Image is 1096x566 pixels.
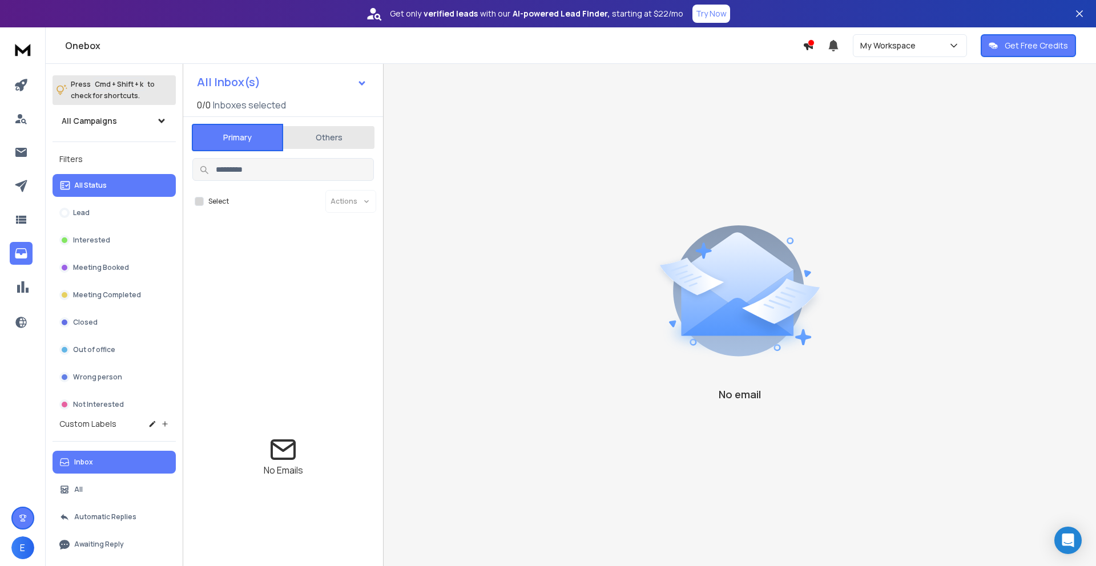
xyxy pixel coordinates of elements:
[11,536,34,559] button: E
[65,39,803,52] h1: Onebox
[53,366,176,389] button: Wrong person
[264,463,303,477] p: No Emails
[1005,40,1068,51] p: Get Free Credits
[197,98,211,112] span: 0 / 0
[53,229,176,252] button: Interested
[73,400,124,409] p: Not Interested
[93,78,145,91] span: Cmd + Shift + k
[53,311,176,334] button: Closed
[73,208,90,217] p: Lead
[74,458,93,467] p: Inbox
[390,8,683,19] p: Get only with our starting at $22/mo
[59,418,116,430] h3: Custom Labels
[11,39,34,60] img: logo
[74,540,124,549] p: Awaiting Reply
[53,174,176,197] button: All Status
[188,71,376,94] button: All Inbox(s)
[71,79,155,102] p: Press to check for shortcuts.
[53,451,176,474] button: Inbox
[73,236,110,245] p: Interested
[73,290,141,300] p: Meeting Completed
[73,345,115,354] p: Out of office
[192,124,283,151] button: Primary
[981,34,1076,57] button: Get Free Credits
[53,506,176,528] button: Automatic Replies
[74,485,83,494] p: All
[696,8,727,19] p: Try Now
[53,478,176,501] button: All
[73,318,98,327] p: Closed
[53,256,176,279] button: Meeting Booked
[74,181,107,190] p: All Status
[692,5,730,23] button: Try Now
[53,110,176,132] button: All Campaigns
[53,201,176,224] button: Lead
[283,125,374,150] button: Others
[53,393,176,416] button: Not Interested
[53,338,176,361] button: Out of office
[513,8,610,19] strong: AI-powered Lead Finder,
[208,197,229,206] label: Select
[213,98,286,112] h3: Inboxes selected
[197,76,260,88] h1: All Inbox(s)
[53,284,176,306] button: Meeting Completed
[53,151,176,167] h3: Filters
[860,40,920,51] p: My Workspace
[62,115,117,127] h1: All Campaigns
[719,386,761,402] p: No email
[424,8,478,19] strong: verified leads
[73,373,122,382] p: Wrong person
[74,512,136,521] p: Automatic Replies
[1054,527,1082,554] div: Open Intercom Messenger
[73,263,129,272] p: Meeting Booked
[53,533,176,556] button: Awaiting Reply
